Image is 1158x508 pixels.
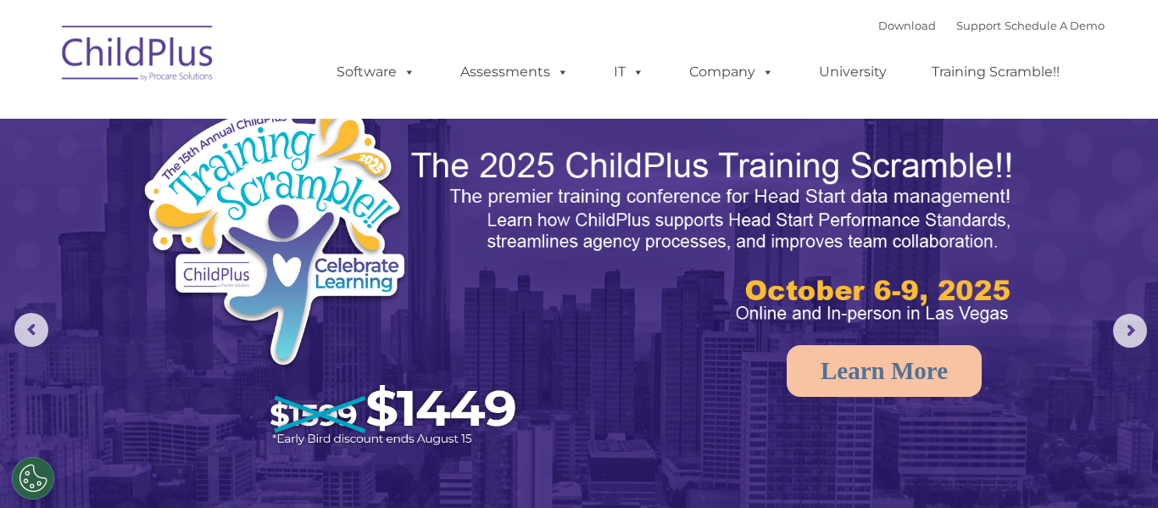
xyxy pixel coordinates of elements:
a: Download [878,19,936,32]
a: Software [320,55,432,89]
a: Assessments [443,55,586,89]
span: Last name [236,112,287,125]
iframe: Chat Widget [880,325,1158,508]
a: IT [597,55,661,89]
a: Support [956,19,1001,32]
span: Phone number [236,181,308,194]
a: Schedule A Demo [1005,19,1105,32]
a: University [802,55,904,89]
img: ChildPlus by Procare Solutions [53,14,223,98]
a: Learn More [787,345,982,397]
a: Company [672,55,791,89]
font: | [878,19,1105,32]
button: Cookies Settings [12,457,54,500]
a: Training Scramble!! [915,55,1077,89]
